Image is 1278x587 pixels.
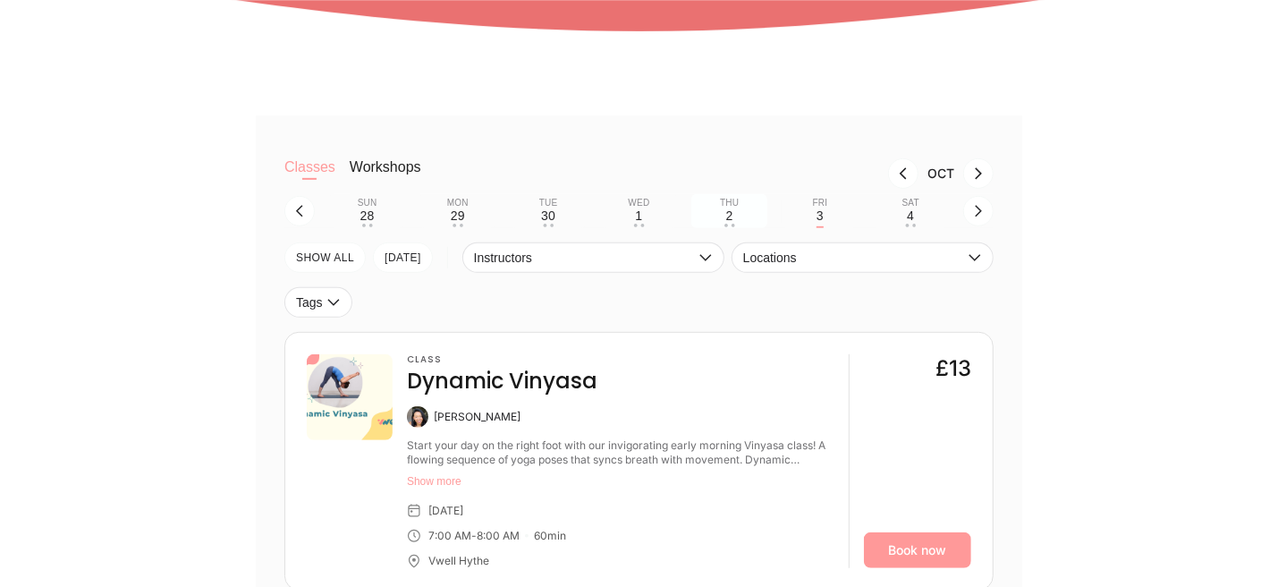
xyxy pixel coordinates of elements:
[935,354,971,383] div: £13
[864,532,971,568] a: Book now
[724,224,735,227] div: • •
[813,198,828,208] div: Fri
[477,529,520,543] div: 8:00 AM
[428,529,471,543] div: 7:00 AM
[539,198,558,208] div: Tue
[407,367,597,396] h4: Dynamic Vinyasa
[628,198,649,208] div: Wed
[362,224,373,227] div: • •
[905,224,916,227] div: • •
[743,251,964,265] span: Locations
[907,208,914,223] div: 4
[373,242,433,273] button: [DATE]
[434,410,521,424] div: [PERSON_NAME]
[358,198,377,208] div: Sun
[407,406,428,428] img: Anita Chungbang
[541,208,555,223] div: 30
[307,354,393,440] img: 700b52c3-107a-499f-8a38-c4115c73b02f.png
[633,224,644,227] div: • •
[428,504,463,518] div: [DATE]
[474,251,695,265] span: Instructors
[732,242,994,273] button: Locations
[471,529,477,543] div: -
[296,295,323,310] span: Tags
[447,198,469,208] div: Mon
[817,208,824,223] div: 3
[407,354,597,365] h3: Class
[534,529,566,543] div: 60 min
[888,158,918,189] button: Previous month, Sep
[350,158,421,194] button: Workshops
[918,166,963,181] div: Month Oct
[543,224,554,227] div: • •
[450,158,994,189] nav: Month switch
[720,198,739,208] div: Thu
[726,208,733,223] div: 2
[963,158,994,189] button: Next month, Nov
[451,208,465,223] div: 29
[902,198,919,208] div: Sat
[635,208,642,223] div: 1
[428,554,489,568] div: Vwell Hythe
[407,438,834,467] div: Start your day on the right foot with our invigorating early morning Vinyasa class! A flowing seq...
[284,158,335,194] button: Classes
[284,287,352,318] button: Tags
[453,224,463,227] div: • •
[462,242,724,273] button: Instructors
[284,242,366,273] button: SHOW All
[360,208,375,223] div: 28
[407,474,834,489] button: Show more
